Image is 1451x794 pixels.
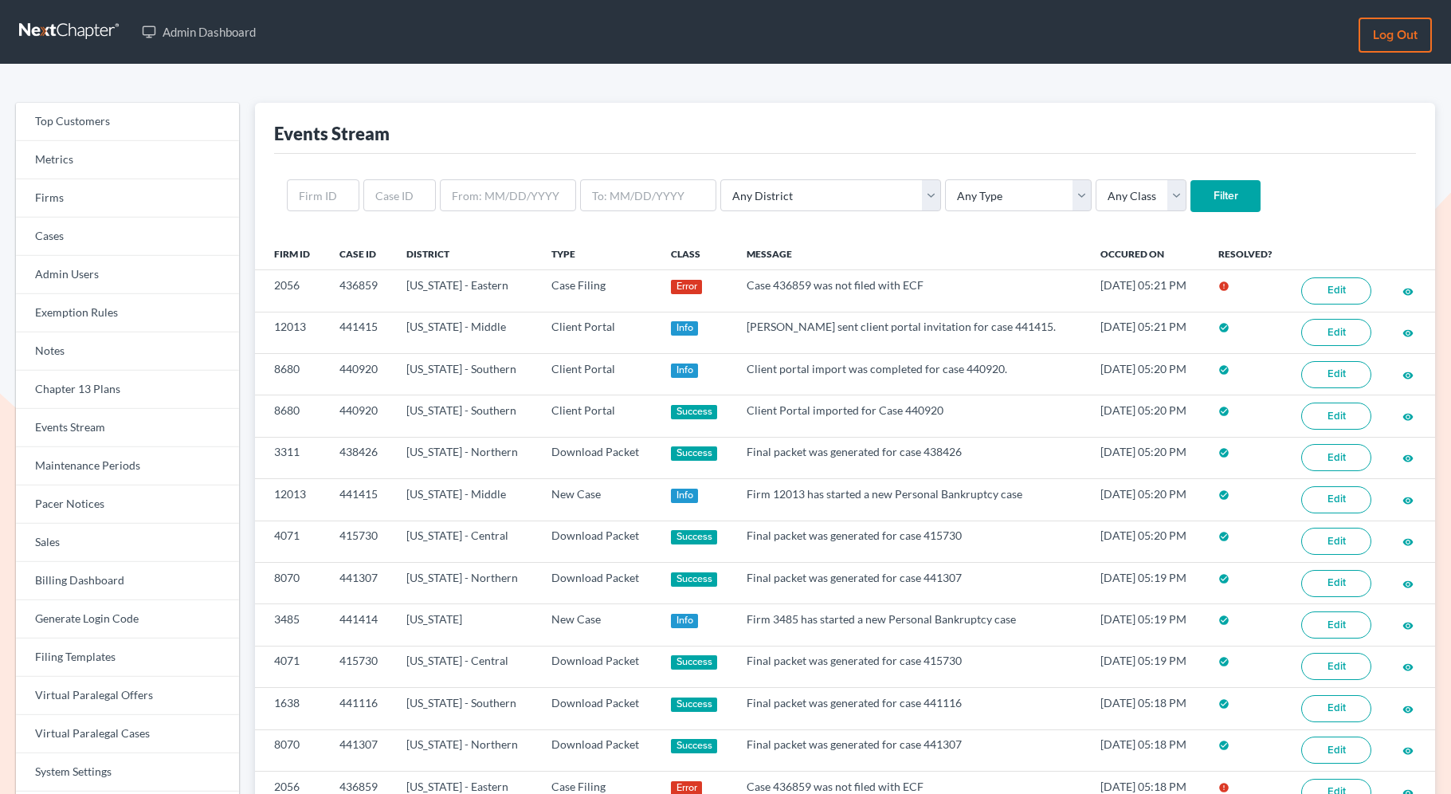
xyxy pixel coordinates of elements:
td: 441415 [327,479,394,521]
td: [US_STATE] - Northern [394,729,539,771]
a: Notes [16,332,239,371]
div: Success [671,739,717,753]
a: Generate Login Code [16,600,239,639]
td: [PERSON_NAME] sent client portal invitation for case 441415. [734,312,1088,353]
a: Firms [16,179,239,218]
td: Final packet was generated for case 441116 [734,688,1088,729]
th: Case ID [327,238,394,269]
td: [DATE] 05:20 PM [1088,479,1206,521]
td: 12013 [255,312,327,353]
div: Success [671,572,717,587]
a: Edit [1301,611,1371,639]
a: Virtual Paralegal Offers [16,677,239,715]
a: Billing Dashboard [16,562,239,600]
i: visibility [1402,370,1414,381]
td: Case Filing [539,270,658,312]
td: Download Packet [539,688,658,729]
a: visibility [1402,368,1414,381]
th: Resolved? [1206,238,1289,269]
i: error [1218,281,1229,292]
i: check_circle [1218,406,1229,417]
td: Firm 12013 has started a new Personal Bankruptcy case [734,479,1088,521]
i: check_circle [1218,489,1229,501]
input: Firm ID [287,179,359,211]
td: [DATE] 05:20 PM [1088,521,1206,562]
td: [US_STATE] - Northern [394,437,539,478]
div: Success [671,530,717,544]
td: Download Packet [539,646,658,687]
a: Metrics [16,141,239,179]
a: visibility [1402,743,1414,757]
a: Events Stream [16,409,239,447]
a: Log out [1359,18,1432,53]
a: visibility [1402,702,1414,715]
td: Client Portal imported for Case 440920 [734,395,1088,437]
td: [US_STATE] - Middle [394,312,539,353]
td: 441307 [327,729,394,771]
td: Final packet was generated for case 415730 [734,521,1088,562]
td: [US_STATE] - Southern [394,353,539,395]
a: visibility [1402,284,1414,297]
td: [DATE] 05:21 PM [1088,312,1206,353]
i: error [1218,782,1229,793]
td: [US_STATE] - Eastern [394,270,539,312]
td: 441414 [327,604,394,646]
div: Success [671,698,717,712]
td: Final packet was generated for case 415730 [734,646,1088,687]
i: visibility [1402,745,1414,757]
td: 438426 [327,437,394,478]
td: Case 436859 was not filed with ECF [734,270,1088,312]
td: [DATE] 05:18 PM [1088,688,1206,729]
div: Events Stream [274,122,390,145]
div: Info [671,614,698,628]
td: [DATE] 05:20 PM [1088,395,1206,437]
a: visibility [1402,493,1414,506]
a: Edit [1301,737,1371,764]
a: Edit [1301,444,1371,471]
td: 436859 [327,270,394,312]
td: Download Packet [539,562,658,603]
div: Success [671,655,717,670]
a: Edit [1301,570,1371,597]
i: check_circle [1218,447,1229,458]
td: [US_STATE] - Central [394,646,539,687]
td: Final packet was generated for case 438426 [734,437,1088,478]
i: check_circle [1218,698,1229,709]
i: visibility [1402,453,1414,464]
a: Edit [1301,528,1371,555]
i: visibility [1402,662,1414,673]
a: Admin Dashboard [134,18,264,46]
td: [DATE] 05:21 PM [1088,270,1206,312]
td: New Case [539,604,658,646]
div: Success [671,405,717,419]
td: Final packet was generated for case 441307 [734,562,1088,603]
a: visibility [1402,659,1414,673]
a: Edit [1301,486,1371,513]
td: 415730 [327,521,394,562]
input: To: MM/DD/YYYY [580,179,716,211]
div: Success [671,446,717,461]
th: Occured On [1088,238,1206,269]
i: visibility [1402,286,1414,297]
td: Client portal import was completed for case 440920. [734,353,1088,395]
td: Download Packet [539,521,658,562]
td: [US_STATE] - Northern [394,562,539,603]
th: Type [539,238,658,269]
td: 8680 [255,353,327,395]
td: [US_STATE] - Southern [394,688,539,729]
a: visibility [1402,534,1414,548]
td: [DATE] 05:20 PM [1088,437,1206,478]
td: 8070 [255,562,327,603]
i: check_circle [1218,322,1229,333]
a: Edit [1301,277,1371,305]
a: Chapter 13 Plans [16,371,239,409]
th: Message [734,238,1088,269]
td: 12013 [255,479,327,521]
a: Top Customers [16,103,239,141]
td: [US_STATE] - Middle [394,479,539,521]
div: Info [671,489,698,503]
td: 441415 [327,312,394,353]
td: Final packet was generated for case 441307 [734,729,1088,771]
td: 441307 [327,562,394,603]
i: visibility [1402,411,1414,423]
